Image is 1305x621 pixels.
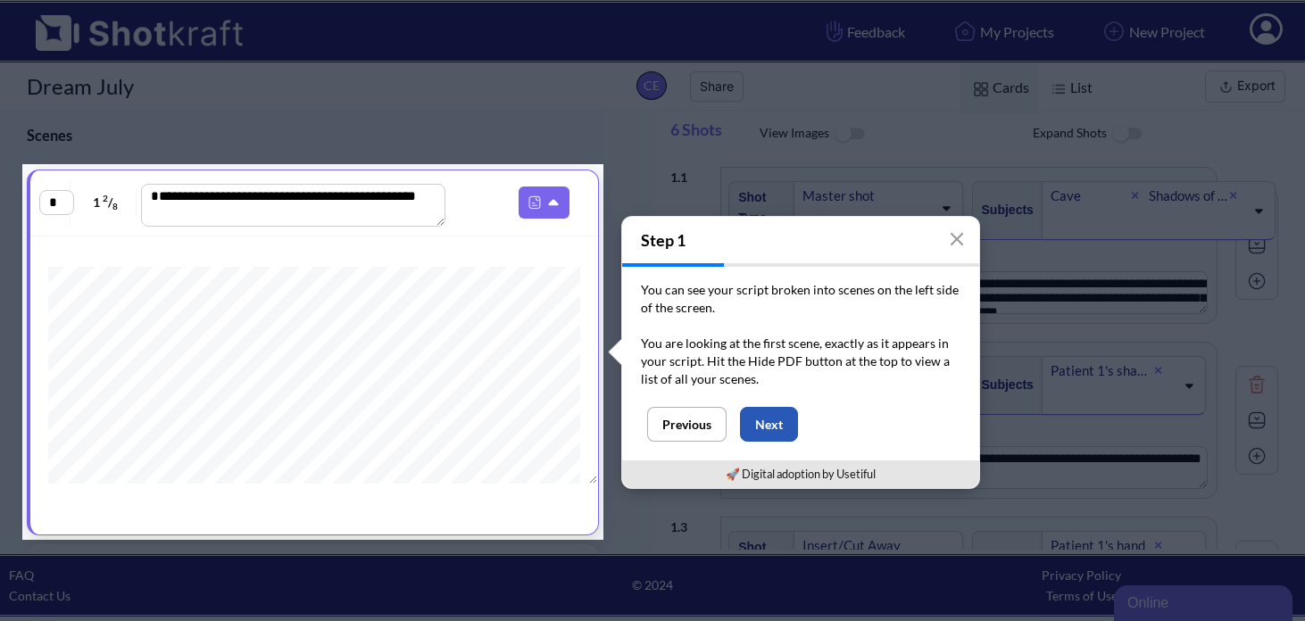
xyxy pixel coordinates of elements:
div: Online [13,11,165,32]
span: 2 [103,193,108,203]
p: You can see your script broken into scenes on the left side of the screen. [641,281,960,335]
span: 1 / [75,188,137,217]
h4: Step 1 [622,217,979,263]
button: Previous [647,407,727,442]
p: You are looking at the first scene, exactly as it appears in your script. Hit the Hide PDF button... [641,335,960,388]
img: Pdf Icon [523,191,546,214]
button: Next [740,407,798,442]
span: 8 [112,201,118,211]
a: 🚀 Digital adoption by Usetiful [726,467,876,481]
